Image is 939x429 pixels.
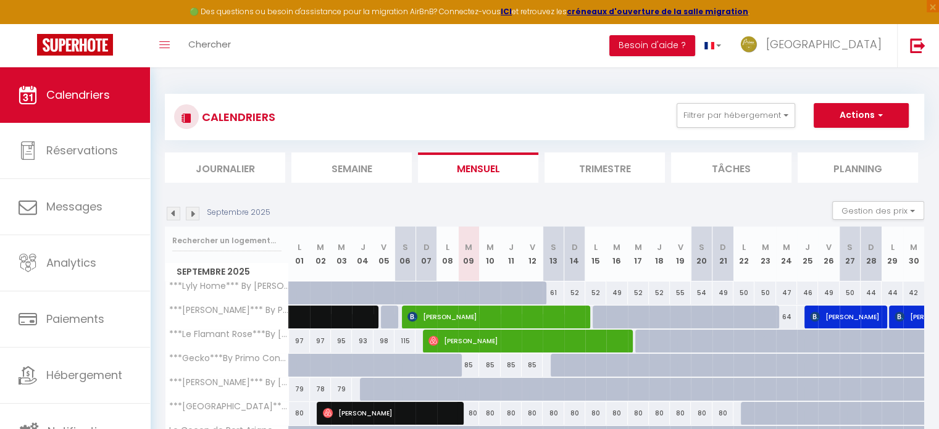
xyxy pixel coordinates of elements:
[165,152,285,183] li: Journalier
[381,241,386,253] abbr: V
[46,255,96,270] span: Analytics
[167,281,291,291] span: ***Lyly Home*** By [PERSON_NAME] Conciergerie
[501,6,512,17] a: ICI
[691,281,712,304] div: 54
[670,402,691,425] div: 80
[289,227,310,281] th: 01
[797,227,818,281] th: 25
[522,402,543,425] div: 80
[458,227,479,281] th: 09
[458,402,479,425] div: 80
[543,227,564,281] th: 13
[832,201,924,220] button: Gestion des prix
[310,227,331,281] th: 02
[289,378,310,401] div: 79
[798,152,918,183] li: Planning
[479,354,500,377] div: 85
[720,241,726,253] abbr: D
[167,402,291,411] span: ***[GEOGRAPHIC_DATA]*** BY [PERSON_NAME]
[564,402,585,425] div: 80
[606,402,627,425] div: 80
[424,241,430,253] abbr: D
[594,241,598,253] abbr: L
[479,227,500,281] th: 10
[291,152,412,183] li: Semaine
[910,241,917,253] abbr: M
[840,227,861,281] th: 27
[776,281,797,304] div: 47
[805,241,810,253] abbr: J
[418,152,538,183] li: Mensuel
[818,281,839,304] div: 49
[188,38,231,51] span: Chercher
[46,143,118,158] span: Réservations
[628,402,649,425] div: 80
[501,227,522,281] th: 11
[298,241,301,253] abbr: L
[657,241,662,253] abbr: J
[167,330,291,339] span: ***Le Flamant Rose***By [PERSON_NAME] Conciergerie
[331,378,352,401] div: 79
[840,281,861,304] div: 50
[903,281,924,304] div: 42
[522,354,543,377] div: 85
[712,402,733,425] div: 80
[567,6,748,17] a: créneaux d'ouverture de la salle migration
[289,402,310,425] div: 80
[671,152,791,183] li: Tâches
[740,35,758,54] img: ...
[543,281,564,304] div: 61
[394,330,415,352] div: 115
[415,227,436,281] th: 07
[691,402,712,425] div: 80
[165,263,288,281] span: Septembre 2025
[458,354,479,377] div: 85
[628,281,649,304] div: 52
[613,241,620,253] abbr: M
[861,227,882,281] th: 28
[635,241,642,253] abbr: M
[783,241,790,253] abbr: M
[394,227,415,281] th: 06
[403,241,408,253] abbr: S
[543,402,564,425] div: 80
[890,241,894,253] abbr: L
[199,103,275,131] h3: CALENDRIERS
[167,354,291,363] span: ***Gecko***By Primo Conciergerie
[733,281,754,304] div: 50
[678,241,683,253] abbr: V
[730,24,897,67] a: ... [GEOGRAPHIC_DATA]
[797,281,818,304] div: 46
[530,241,535,253] abbr: V
[323,401,456,425] span: [PERSON_NAME]
[868,241,874,253] abbr: D
[465,241,472,253] abbr: M
[374,330,394,352] div: 98
[670,281,691,304] div: 55
[776,306,797,328] div: 64
[361,241,365,253] abbr: J
[572,241,578,253] abbr: D
[814,103,909,128] button: Actions
[486,241,493,253] abbr: M
[712,227,733,281] th: 21
[585,281,606,304] div: 52
[37,34,113,56] img: Super Booking
[606,227,627,281] th: 16
[501,354,522,377] div: 85
[847,241,853,253] abbr: S
[167,378,291,387] span: ***[PERSON_NAME]*** By [PERSON_NAME] conciergerie
[407,305,582,328] span: [PERSON_NAME]
[167,306,291,315] span: ***[PERSON_NAME]*** By Primo Conciergerie
[609,35,695,56] button: Besoin d'aide ?
[172,230,282,252] input: Rechercher un logement...
[776,227,797,281] th: 24
[754,281,775,304] div: 50
[10,5,47,42] button: Ouvrir le widget de chat LiveChat
[826,241,832,253] abbr: V
[691,227,712,281] th: 20
[903,227,924,281] th: 30
[179,24,240,67] a: Chercher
